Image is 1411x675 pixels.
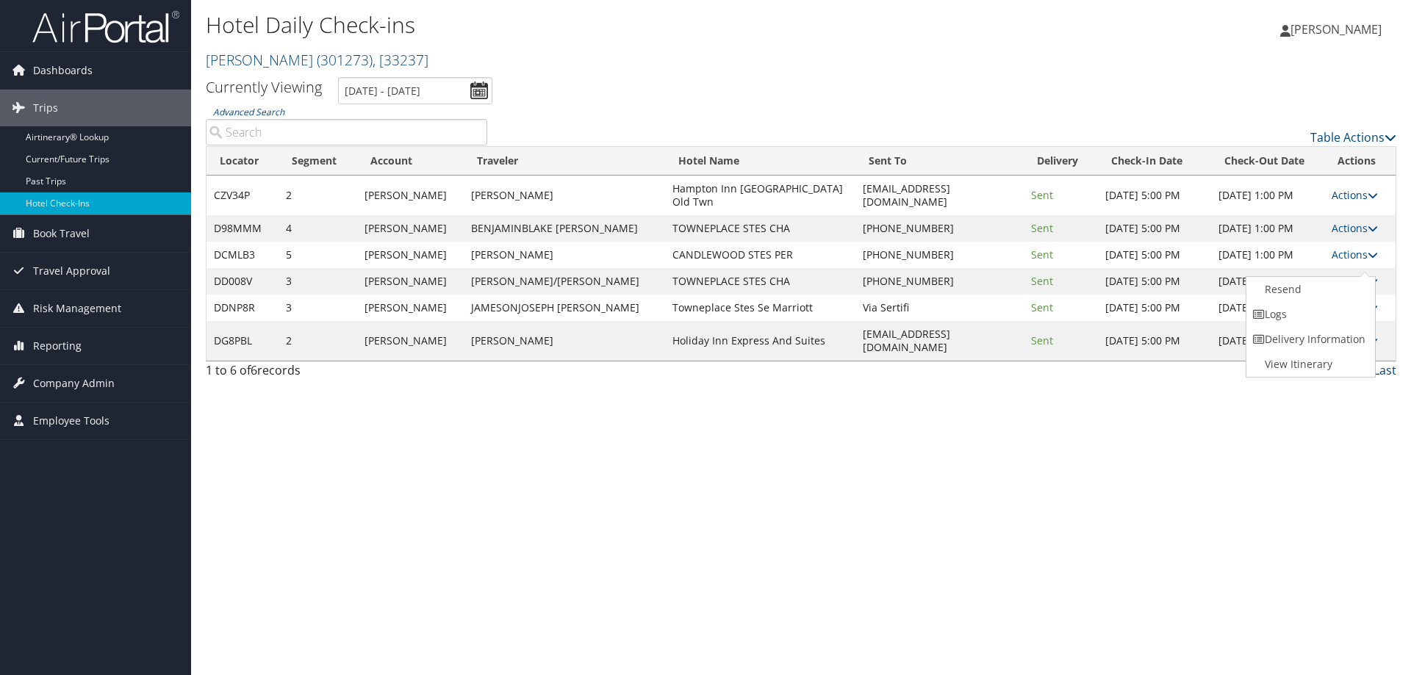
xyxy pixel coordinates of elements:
td: [PERSON_NAME] [357,321,464,361]
td: Holiday Inn Express And Suites [665,321,856,361]
span: Sent [1031,274,1053,288]
a: Delivery Information [1246,327,1372,352]
a: Table Actions [1310,129,1396,145]
span: Sent [1031,333,1053,347]
span: ( 301273 ) [317,50,373,70]
span: Sent [1031,221,1053,235]
th: Sent To: activate to sort column ascending [855,147,1024,176]
a: View Itinerary [1246,352,1372,377]
a: [PERSON_NAME] [1280,7,1396,51]
td: 5 [279,242,357,268]
a: Prev [1316,362,1341,378]
a: Advanced Search [213,106,284,118]
td: [DATE] 5:00 PM [1098,176,1211,215]
td: [PERSON_NAME] [464,321,665,361]
a: Actions [1332,248,1378,261]
span: Employee Tools [33,403,109,439]
td: [DATE] 5:00 PM [1098,242,1211,268]
td: Hampton Inn [GEOGRAPHIC_DATA] Old Twn [665,176,856,215]
th: Account: activate to sort column ascending [357,147,464,176]
span: Book Travel [33,215,90,252]
a: Next [1348,362,1374,378]
span: Travel Approval [33,253,110,289]
td: [PERSON_NAME] [357,242,464,268]
td: Via Sertifi [855,295,1024,321]
td: [PHONE_NUMBER] [855,242,1024,268]
td: 3 [279,295,357,321]
span: Sent [1031,188,1053,202]
a: Actions [1332,188,1378,202]
input: [DATE] - [DATE] [338,77,492,104]
th: Locator: activate to sort column ascending [207,147,279,176]
span: Dashboards [33,52,93,89]
td: [DATE] 1:00 PM [1211,215,1324,242]
td: [DATE] 1:00 PM [1211,321,1324,361]
span: Trips [33,90,58,126]
th: Segment: activate to sort column ascending [279,147,357,176]
td: [PERSON_NAME] [357,268,464,295]
td: JAMESONJOSEPH [PERSON_NAME] [464,295,665,321]
td: [EMAIL_ADDRESS][DOMAIN_NAME] [855,176,1024,215]
td: Towneplace Stes Se Marriott [665,295,856,321]
a: Resend [1246,277,1372,302]
td: [EMAIL_ADDRESS][DOMAIN_NAME] [855,321,1024,361]
th: Check-Out Date: activate to sort column ascending [1211,147,1324,176]
td: [PERSON_NAME] [357,295,464,321]
a: 1 [1341,362,1348,378]
h3: Currently Viewing [206,77,322,97]
td: 2 [279,176,357,215]
td: TOWNEPLACE STES CHA [665,268,856,295]
a: Actions [1332,221,1378,235]
td: CZV34P [207,176,279,215]
span: Sent [1031,248,1053,261]
td: DG8PBL [207,321,279,361]
img: airportal-logo.png [32,10,179,44]
span: Reporting [33,328,82,364]
h1: Hotel Daily Check-ins [206,10,999,40]
span: , [ 33237 ] [373,50,428,70]
td: CANDLEWOOD STES PER [665,242,856,268]
span: Risk Management [33,290,121,327]
td: D98MMM [207,215,279,242]
td: [DATE] 1:00 PM [1211,295,1324,321]
td: 3 [279,268,357,295]
td: [DATE] 1:00 PM [1211,176,1324,215]
span: Company Admin [33,365,115,402]
a: [PERSON_NAME] [206,50,428,70]
td: DD008V [207,268,279,295]
td: [DATE] 5:00 PM [1098,268,1211,295]
span: Sent [1031,300,1053,314]
td: [DATE] 1:00 PM [1211,268,1324,295]
span: 6 [251,362,257,378]
td: BENJAMINBLAKE [PERSON_NAME] [464,215,665,242]
td: [DATE] 1:00 PM [1211,242,1324,268]
td: TOWNEPLACE STES CHA [665,215,856,242]
td: DCMLB3 [207,242,279,268]
th: Traveler: activate to sort column ascending [464,147,665,176]
th: Actions [1324,147,1396,176]
span: [PERSON_NAME] [1290,21,1382,37]
th: Delivery: activate to sort column ascending [1024,147,1098,176]
td: [PERSON_NAME] [464,176,665,215]
a: Last [1374,362,1396,378]
a: Logs [1246,302,1372,327]
td: [PHONE_NUMBER] [855,215,1024,242]
div: 1 to 6 of records [206,361,487,386]
td: [PERSON_NAME]/[PERSON_NAME] [464,268,665,295]
td: [PERSON_NAME] [357,176,464,215]
td: [DATE] 5:00 PM [1098,215,1211,242]
input: Advanced Search [206,119,487,145]
td: [DATE] 5:00 PM [1098,321,1211,361]
td: [PERSON_NAME] [357,215,464,242]
th: Hotel Name: activate to sort column ascending [665,147,856,176]
th: Check-In Date: activate to sort column ascending [1098,147,1211,176]
a: First [1292,362,1316,378]
td: [PHONE_NUMBER] [855,268,1024,295]
td: [DATE] 5:00 PM [1098,295,1211,321]
td: DDNP8R [207,295,279,321]
td: 4 [279,215,357,242]
td: [PERSON_NAME] [464,242,665,268]
td: 2 [279,321,357,361]
a: Actions [1332,274,1378,288]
